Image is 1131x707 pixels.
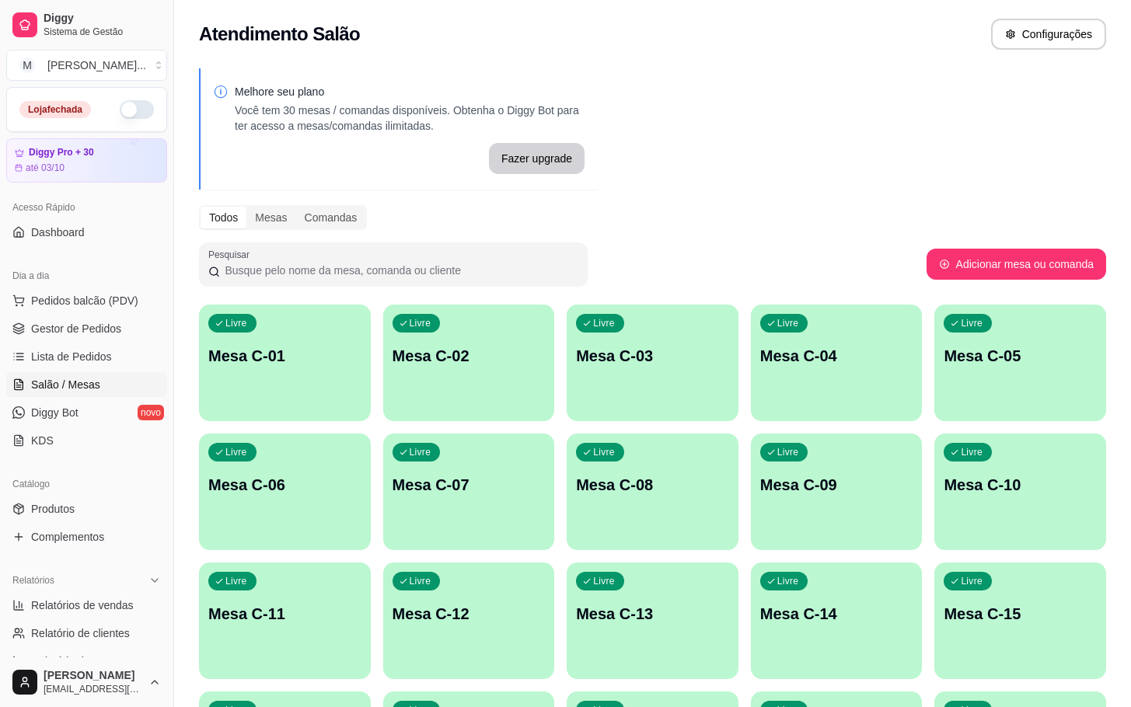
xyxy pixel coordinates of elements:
[47,57,146,73] div: [PERSON_NAME] ...
[760,474,913,496] p: Mesa C-09
[944,345,1097,367] p: Mesa C-05
[199,22,360,47] h2: Atendimento Salão
[199,562,371,679] button: LivreMesa C-11
[760,603,913,625] p: Mesa C-14
[19,101,91,118] div: Loja fechada
[961,575,983,587] p: Livre
[961,446,983,458] p: Livre
[934,434,1106,550] button: LivreMesa C-10
[44,12,161,26] span: Diggy
[6,472,167,496] div: Catálogo
[225,317,247,329] p: Livre
[393,345,546,367] p: Mesa C-02
[31,597,134,613] span: Relatórios de vendas
[6,50,167,81] button: Select a team
[393,603,546,625] p: Mesa C-12
[593,317,615,329] p: Livre
[576,603,729,625] p: Mesa C-13
[6,220,167,245] a: Dashboard
[410,317,431,329] p: Livre
[6,400,167,425] a: Diggy Botnovo
[944,474,1097,496] p: Mesa C-10
[6,195,167,220] div: Acesso Rápido
[6,288,167,313] button: Pedidos balcão (PDV)
[199,305,371,421] button: LivreMesa C-01
[751,305,923,421] button: LivreMesa C-04
[208,603,361,625] p: Mesa C-11
[383,305,555,421] button: LivreMesa C-02
[751,562,923,679] button: LivreMesa C-14
[927,249,1106,280] button: Adicionar mesa ou comanda
[31,293,138,308] span: Pedidos balcão (PDV)
[31,529,104,545] span: Complementos
[934,562,1106,679] button: LivreMesa C-15
[6,496,167,521] a: Produtos
[6,372,167,397] a: Salão / Mesas
[934,305,1106,421] button: LivreMesa C-05
[961,317,983,329] p: Livre
[120,100,154,119] button: Alterar Status
[777,446,799,458] p: Livre
[6,663,167,701] button: [PERSON_NAME][EMAIL_ADDRESS][DOMAIN_NAME]
[208,345,361,367] p: Mesa C-01
[31,501,75,517] span: Produtos
[6,524,167,549] a: Complementos
[199,434,371,550] button: LivreMesa C-06
[383,434,555,550] button: LivreMesa C-07
[760,345,913,367] p: Mesa C-04
[777,575,799,587] p: Livre
[567,562,738,679] button: LivreMesa C-13
[6,344,167,369] a: Lista de Pedidos
[576,345,729,367] p: Mesa C-03
[225,446,247,458] p: Livre
[576,474,729,496] p: Mesa C-08
[31,377,100,392] span: Salão / Mesas
[567,305,738,421] button: LivreMesa C-03
[567,434,738,550] button: LivreMesa C-08
[6,649,167,674] a: Relatório de mesas
[235,84,585,99] p: Melhore seu plano
[6,621,167,646] a: Relatório de clientes
[6,138,167,183] a: Diggy Pro + 30até 03/10
[593,446,615,458] p: Livre
[31,433,54,448] span: KDS
[593,575,615,587] p: Livre
[19,57,35,73] span: M
[26,162,65,174] article: até 03/10
[208,248,255,261] label: Pesquisar
[31,225,85,240] span: Dashboard
[44,683,142,695] span: [EMAIL_ADDRESS][DOMAIN_NAME]
[29,147,94,158] article: Diggy Pro + 30
[296,207,366,228] div: Comandas
[31,405,79,420] span: Diggy Bot
[393,474,546,496] p: Mesa C-07
[246,207,295,228] div: Mesas
[751,434,923,550] button: LivreMesa C-09
[777,317,799,329] p: Livre
[201,207,246,228] div: Todos
[6,6,167,44] a: DiggySistema de Gestão
[991,19,1106,50] button: Configurações
[6,428,167,453] a: KDS
[489,143,585,174] button: Fazer upgrade
[31,349,112,364] span: Lista de Pedidos
[31,625,130,641] span: Relatório de clientes
[44,26,161,38] span: Sistema de Gestão
[208,474,361,496] p: Mesa C-06
[31,321,121,336] span: Gestor de Pedidos
[944,603,1097,625] p: Mesa C-15
[44,669,142,683] span: [PERSON_NAME]
[12,574,54,587] span: Relatórios
[6,593,167,618] a: Relatórios de vendas
[31,653,125,669] span: Relatório de mesas
[410,575,431,587] p: Livre
[6,263,167,288] div: Dia a dia
[220,263,578,278] input: Pesquisar
[383,562,555,679] button: LivreMesa C-12
[225,575,247,587] p: Livre
[6,316,167,341] a: Gestor de Pedidos
[235,103,585,134] p: Você tem 30 mesas / comandas disponíveis. Obtenha o Diggy Bot para ter acesso a mesas/comandas il...
[410,446,431,458] p: Livre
